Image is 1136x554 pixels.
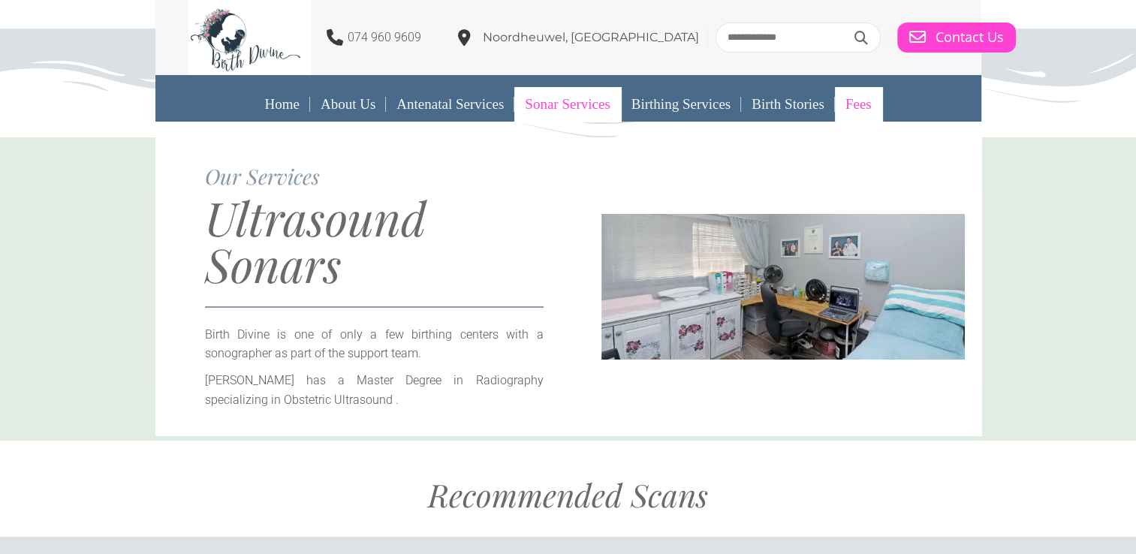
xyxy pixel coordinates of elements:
a: Antenatal Services [386,87,514,122]
p: Birth Divine is one of only a few birthing centers with a sonographer as part of the support team. [205,325,544,363]
a: Fees [835,87,882,122]
a: Contact Us [897,23,1016,53]
span: Noordheuwel, [GEOGRAPHIC_DATA] [483,30,699,44]
p: 074 960 9609 [348,28,421,47]
img: Birth Divine Ultrasound Sonars [601,165,965,408]
a: About Us [310,87,386,122]
h1: Ultrasound Sonars [205,194,544,288]
a: Home [254,87,309,122]
p: [PERSON_NAME] has a Master Degree in Radiography specializing in Obstetric Ultrasound . [205,371,544,409]
a: Sonar Services [514,87,620,122]
a: Birth Stories [741,87,835,122]
span: Recommended Scans [428,474,708,516]
span: Our Services [205,162,320,190]
a: Birthing Services [621,87,741,122]
span: Contact Us [936,29,1004,46]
